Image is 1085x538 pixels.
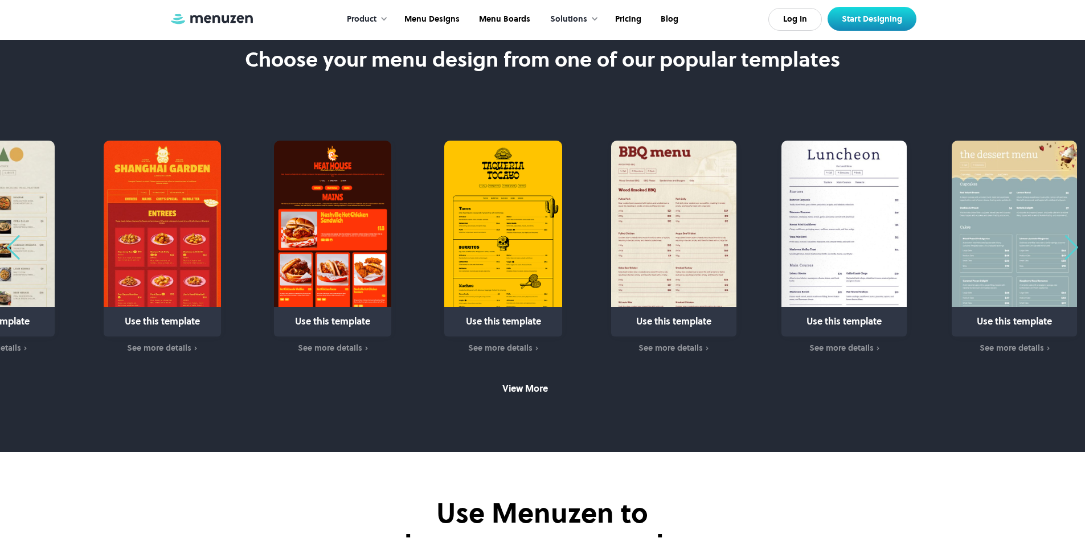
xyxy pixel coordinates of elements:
a: Log In [768,8,822,31]
a: Use this template [274,141,391,336]
a: Use this template [952,141,1077,336]
div: View More [502,384,548,397]
a: Pricing [604,2,650,37]
div: Solutions [550,13,587,26]
a: Use this template [781,141,907,336]
div: See more details [809,343,874,352]
a: See more details [952,342,1077,355]
div: See more details [127,343,191,352]
div: See more details [468,343,533,352]
div: See more details [638,343,703,352]
div: Solutions [539,2,604,37]
div: Next slide [1064,235,1079,260]
a: Start Designing [828,7,916,31]
a: Menu Boards [468,2,539,37]
a: See more details [611,342,736,355]
a: See more details [781,342,907,355]
div: 3 / 31 [441,141,588,354]
div: 4 / 31 [611,141,759,354]
a: See more details [100,342,225,355]
a: Menu Designs [394,2,468,37]
a: Blog [650,2,687,37]
div: 1 / 31 [100,141,247,354]
div: Previous slide [6,235,21,260]
div: Product [335,2,394,37]
div: See more details [980,343,1044,352]
div: Product [347,13,376,26]
div: 5 / 31 [781,141,929,354]
a: View More [502,383,583,399]
div: 2 / 31 [270,141,417,354]
div: See more details [298,343,362,352]
a: Use this template [104,141,221,336]
a: Use this template [444,141,562,336]
a: See more details [270,342,395,355]
a: See more details [441,342,566,355]
h2: Choose your menu design from one of our popular templates [217,47,868,72]
a: Use this template [611,141,736,336]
